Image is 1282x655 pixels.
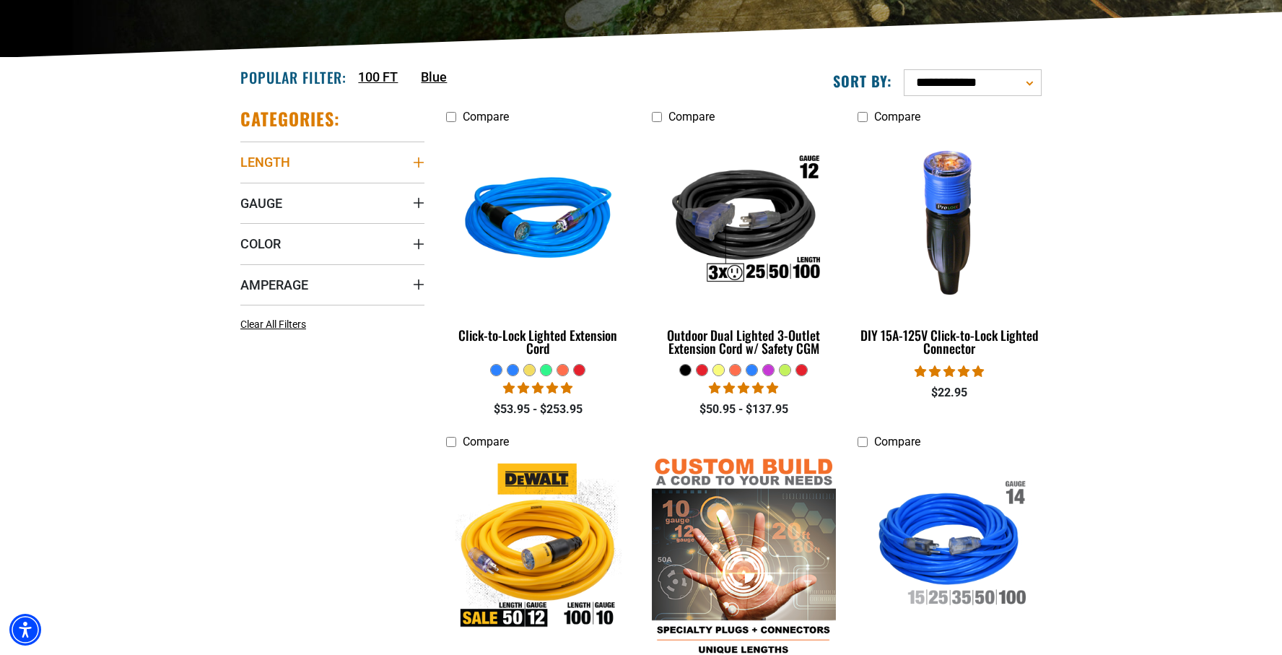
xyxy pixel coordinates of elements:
a: Blue [421,67,447,87]
a: blue Click-to-Lock Lighted Extension Cord [446,131,630,363]
div: $53.95 - $253.95 [446,401,630,418]
div: $22.95 [858,384,1042,402]
img: Indoor Dual Lighted Extension Cord w/ Safety CGM [858,463,1040,629]
div: Click-to-Lock Lighted Extension Cord [446,329,630,355]
span: Compare [874,110,920,123]
span: Gauge [240,195,282,212]
a: Outdoor Dual Lighted 3-Outlet Extension Cord w/ Safety CGM Outdoor Dual Lighted 3-Outlet Extensio... [652,131,836,363]
span: Amperage [240,277,308,293]
img: blue [448,138,629,304]
div: Accessibility Menu [9,614,41,646]
span: 4.84 stars [915,365,984,378]
summary: Length [240,142,424,182]
div: $50.95 - $137.95 [652,401,836,418]
summary: Gauge [240,183,424,223]
img: DEWALT 50-100 foot 12/3 Lighted Click-to-Lock CGM Extension Cord 15A SJTW [448,463,629,629]
span: Length [240,154,290,170]
span: 4.80 stars [709,381,778,395]
span: 4.87 stars [503,381,572,395]
span: Compare [463,435,509,448]
span: Compare [463,110,509,123]
h2: Categories: [240,108,340,130]
span: Clear All Filters [240,318,306,330]
div: Outdoor Dual Lighted 3-Outlet Extension Cord w/ Safety CGM [652,329,836,355]
a: DIY 15A-125V Click-to-Lock Lighted Connector DIY 15A-125V Click-to-Lock Lighted Connector [858,131,1042,363]
a: 100 FT [358,67,398,87]
img: DIY 15A-125V Click-to-Lock Lighted Connector [858,138,1040,304]
span: Color [240,235,281,252]
img: Outdoor Dual Lighted 3-Outlet Extension Cord w/ Safety CGM [653,138,834,304]
span: Compare [874,435,920,448]
summary: Color [240,223,424,264]
summary: Amperage [240,264,424,305]
span: Compare [668,110,715,123]
h2: Popular Filter: [240,68,346,87]
label: Sort by: [833,71,892,90]
div: DIY 15A-125V Click-to-Lock Lighted Connector [858,329,1042,355]
a: Clear All Filters [240,317,312,332]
